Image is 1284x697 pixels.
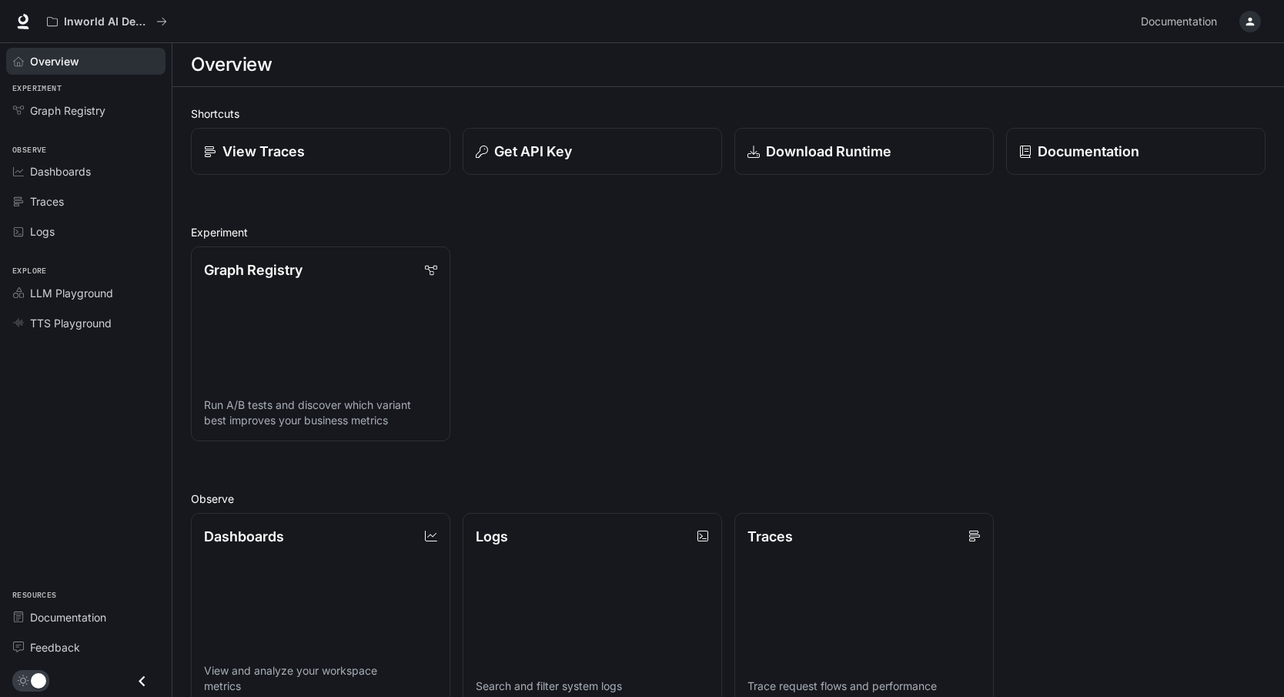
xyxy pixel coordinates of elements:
[64,15,150,28] p: Inworld AI Demos
[747,526,793,547] p: Traces
[766,141,891,162] p: Download Runtime
[204,260,303,280] p: Graph Registry
[30,285,113,301] span: LLM Playground
[734,128,994,175] a: Download Runtime
[40,6,174,37] button: All workspaces
[191,224,1266,240] h2: Experiment
[6,280,166,307] a: LLM Playground
[6,310,166,337] a: TTS Playground
[476,526,508,547] p: Logs
[191,49,272,80] h1: Overview
[747,679,981,694] p: Trace request flows and performance
[191,246,450,441] a: Graph RegistryRun A/B tests and discover which variant best improves your business metrics
[191,128,450,175] a: View Traces
[191,106,1266,122] h2: Shortcuts
[30,163,91,179] span: Dashboards
[30,53,79,69] span: Overview
[476,679,709,694] p: Search and filter system logs
[30,102,105,119] span: Graph Registry
[6,97,166,124] a: Graph Registry
[494,141,572,162] p: Get API Key
[1135,6,1229,37] a: Documentation
[1141,12,1217,32] span: Documentation
[6,48,166,75] a: Overview
[222,141,305,162] p: View Traces
[30,193,64,209] span: Traces
[191,491,1266,507] h2: Observe
[6,634,166,661] a: Feedback
[30,315,112,331] span: TTS Playground
[1006,128,1266,175] a: Documentation
[204,663,437,694] p: View and analyze your workspace metrics
[31,672,46,689] span: Dark mode toggle
[30,609,106,625] span: Documentation
[204,526,284,547] p: Dashboards
[125,665,159,697] button: Close drawer
[6,158,166,185] a: Dashboards
[6,218,166,245] a: Logs
[30,639,80,655] span: Feedback
[1038,141,1139,162] p: Documentation
[30,223,55,240] span: Logs
[463,128,722,175] button: Get API Key
[204,397,437,428] p: Run A/B tests and discover which variant best improves your business metrics
[6,604,166,631] a: Documentation
[6,188,166,215] a: Traces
